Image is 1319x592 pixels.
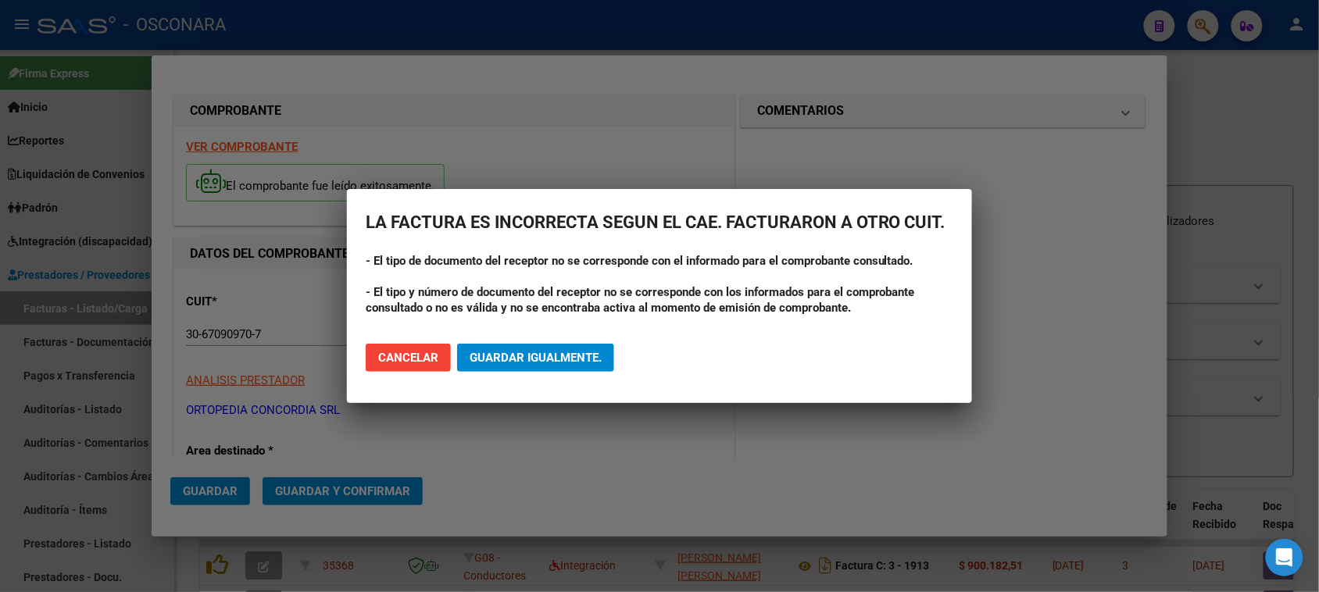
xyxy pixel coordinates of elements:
[366,344,451,372] button: Cancelar
[378,351,438,365] span: Cancelar
[470,351,602,365] span: Guardar igualmente.
[366,254,913,268] strong: - El tipo de documento del receptor no se corresponde con el informado para el comprobante consul...
[366,208,953,237] h2: LA FACTURA ES INCORRECTA SEGUN EL CAE. FACTURARON A OTRO CUIT.
[366,285,915,315] strong: - El tipo y número de documento del receptor no se corresponde con los informados para el comprob...
[457,344,614,372] button: Guardar igualmente.
[1266,539,1303,576] div: Open Intercom Messenger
